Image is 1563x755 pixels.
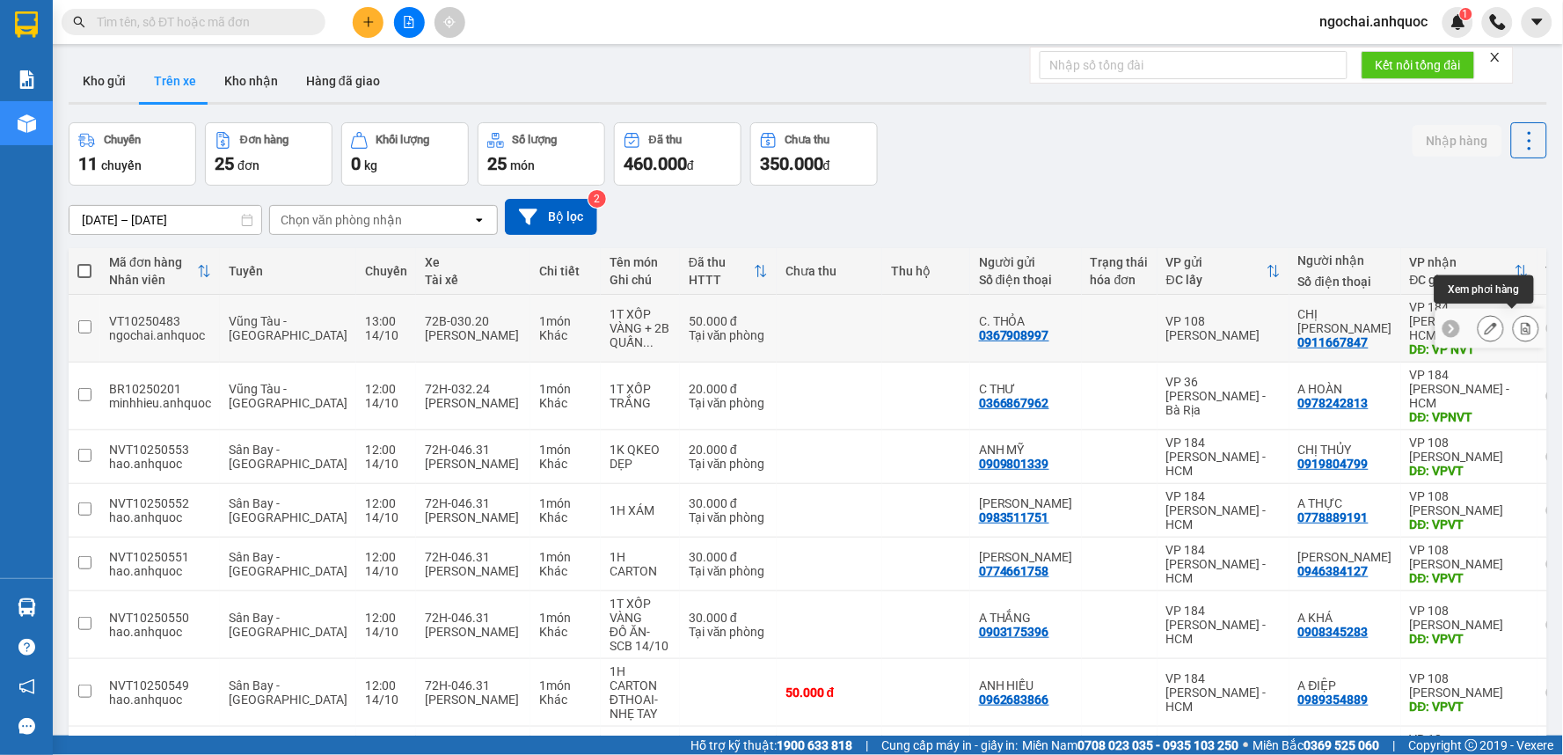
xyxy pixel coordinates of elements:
[109,611,211,625] div: NVT10250550
[425,550,522,564] div: 72H-046.31
[1298,253,1392,268] div: Người nhận
[539,564,592,578] div: Khác
[1091,255,1149,269] div: Trạng thái
[539,625,592,639] div: Khác
[109,510,211,524] div: hao.anhquoc
[610,550,671,578] div: 1H CARTON
[237,158,259,172] span: đơn
[777,738,852,752] strong: 1900 633 818
[109,255,197,269] div: Mã đơn hàng
[1091,273,1149,287] div: hóa đơn
[435,7,465,38] button: aim
[487,153,507,174] span: 25
[588,190,606,208] sup: 2
[610,664,671,693] div: 1H CARTON
[281,211,402,229] div: Chọn văn phòng nhận
[425,273,522,287] div: Tài xế
[689,273,754,287] div: HTTT
[1410,436,1529,464] div: VP 108 [PERSON_NAME]
[1244,742,1249,749] span: ⚪️
[1435,275,1534,304] div: Xem phơi hàng
[1298,496,1392,510] div: A THỰC
[881,736,1019,755] span: Cung cấp máy in - giấy in:
[1078,738,1239,752] strong: 0708 023 035 - 0935 103 250
[610,693,671,721] div: ĐTHOAI-NHẸ TAY
[229,611,347,639] span: Sân Bay - [GEOGRAPHIC_DATA]
[109,328,211,342] div: ngochai.anhquoc
[1410,671,1529,700] div: VP 108 [PERSON_NAME]
[750,122,878,186] button: Chưa thu350.000đ
[1298,275,1392,289] div: Số điện thoại
[18,114,36,133] img: warehouse-icon
[364,158,377,172] span: kg
[610,255,671,269] div: Tên món
[1465,739,1478,751] span: copyright
[425,382,522,396] div: 72H-032.24
[610,503,671,517] div: 1H XÁM
[610,307,671,349] div: 1T XỐP VÀNG + 2B QUẤN CHUNG
[109,457,211,471] div: hao.anhquoc
[472,213,486,227] svg: open
[109,550,211,564] div: NVT10250551
[689,550,768,564] div: 30.000 đ
[1298,678,1392,693] div: A ĐIỆP
[365,396,407,410] div: 14/10
[979,611,1073,625] div: A THẮNG
[353,7,383,38] button: plus
[168,17,210,35] span: Nhận:
[979,625,1049,639] div: 0903175396
[1298,564,1369,578] div: 0946384127
[425,611,522,625] div: 72H-046.31
[610,382,671,410] div: 1T XỐP TRẮNG
[689,510,768,524] div: Tại văn phòng
[365,457,407,471] div: 14/10
[1460,8,1472,20] sup: 1
[1304,738,1380,752] strong: 0369 525 060
[539,693,592,707] div: Khác
[1522,7,1552,38] button: caret-down
[510,158,535,172] span: món
[365,443,407,457] div: 12:00
[610,625,671,653] div: ĐỒ ĂN-SCB 14/10
[109,382,211,396] div: BR10250201
[69,122,196,186] button: Chuyến11chuyến
[539,396,592,410] div: Khác
[425,510,522,524] div: [PERSON_NAME]
[1410,255,1515,269] div: VP nhận
[690,736,852,755] span: Hỗ trợ kỹ thuật:
[365,611,407,625] div: 12:00
[1410,632,1529,646] div: DĐ: VPVT
[15,15,156,57] div: VP 108 [PERSON_NAME]
[425,693,522,707] div: [PERSON_NAME]
[240,134,288,146] div: Đơn hàng
[1166,273,1267,287] div: ĐC lấy
[680,248,777,295] th: Toggle SortBy
[1410,368,1529,410] div: VP 184 [PERSON_NAME] - HCM
[365,693,407,707] div: 14/10
[1158,248,1289,295] th: Toggle SortBy
[785,685,873,700] div: 50.000 đ
[1410,464,1529,478] div: DĐ: VPVT
[229,443,347,471] span: Sân Bay - [GEOGRAPHIC_DATA]
[1450,14,1466,30] img: icon-new-feature
[394,7,425,38] button: file-add
[689,382,768,396] div: 20.000 đ
[168,121,310,145] div: 0911667847
[689,396,768,410] div: Tại văn phòng
[73,16,85,28] span: search
[425,564,522,578] div: [PERSON_NAME]
[1298,510,1369,524] div: 0778889191
[351,153,361,174] span: 0
[109,396,211,410] div: minhhieu.anhquoc
[109,678,211,693] div: NVT10250549
[1298,382,1392,396] div: A HOÀN
[689,496,768,510] div: 30.000 đ
[425,443,522,457] div: 72H-046.31
[376,134,430,146] div: Khối lượng
[205,122,332,186] button: Đơn hàng25đơn
[539,611,592,625] div: 1 món
[1478,315,1504,341] div: Sửa đơn hàng
[365,314,407,328] div: 13:00
[1166,604,1281,646] div: VP 184 [PERSON_NAME] - HCM
[1410,489,1529,517] div: VP 108 [PERSON_NAME]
